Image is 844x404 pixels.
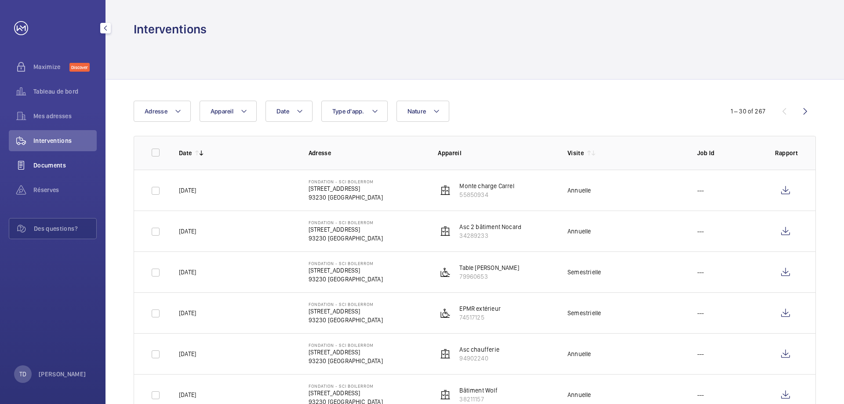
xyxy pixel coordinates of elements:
p: [PERSON_NAME] [39,370,86,379]
button: Nature [397,101,450,122]
p: Fondation - SCI BOILERROM [309,342,383,348]
p: Fondation - SCI BOILERROM [309,220,383,225]
img: elevator.svg [440,389,451,400]
div: 1 – 30 of 267 [731,107,765,116]
p: Rapport [775,149,798,157]
span: Type d'app. [332,108,364,115]
button: Appareil [200,101,257,122]
p: Adresse [309,149,424,157]
p: [DATE] [179,309,196,317]
p: Date [179,149,192,157]
p: --- [697,227,704,236]
p: 93230 [GEOGRAPHIC_DATA] [309,357,383,365]
span: Réserves [33,186,97,194]
p: --- [697,186,704,195]
p: 93230 [GEOGRAPHIC_DATA] [309,193,383,202]
span: Appareil [211,108,233,115]
p: Fondation - SCI BOILERROM [309,179,383,184]
img: platform_lift.svg [440,267,451,277]
span: Discover [69,63,90,72]
p: 94902240 [459,354,499,363]
p: Bâtiment Wolf [459,386,497,395]
p: 38211157 [459,395,497,404]
p: Fondation - SCI BOILERROM [309,383,383,389]
span: Maximize [33,62,69,71]
p: [STREET_ADDRESS] [309,389,383,397]
p: Fondation - SCI BOILERROM [309,261,383,266]
div: Semestrielle [568,309,601,317]
p: --- [697,349,704,358]
span: Interventions [33,136,97,145]
div: Annuelle [568,390,591,399]
button: Date [266,101,313,122]
span: Mes adresses [33,112,97,120]
span: Des questions? [34,224,96,233]
p: 93230 [GEOGRAPHIC_DATA] [309,316,383,324]
div: Semestrielle [568,268,601,277]
h1: Interventions [134,21,207,37]
p: EPMR extérieur [459,304,501,313]
p: 79960653 [459,272,519,281]
p: Appareil [438,149,553,157]
p: 34289233 [459,231,521,240]
p: [STREET_ADDRESS] [309,348,383,357]
p: Visite [568,149,584,157]
img: elevator.svg [440,185,451,196]
p: Asc 2 bâtiment Nocard [459,222,521,231]
p: Fondation - SCI BOILERROM [309,302,383,307]
button: Type d'app. [321,101,388,122]
p: [STREET_ADDRESS] [309,184,383,193]
button: Adresse [134,101,191,122]
div: Annuelle [568,186,591,195]
p: [DATE] [179,186,196,195]
p: [DATE] [179,227,196,236]
span: Tableau de bord [33,87,97,96]
p: 74517125 [459,313,501,322]
span: Nature [407,108,426,115]
span: Adresse [145,108,167,115]
p: --- [697,268,704,277]
span: Documents [33,161,97,170]
img: platform_lift.svg [440,308,451,318]
p: [STREET_ADDRESS] [309,225,383,234]
p: [DATE] [179,268,196,277]
p: TD [19,370,26,379]
p: [STREET_ADDRESS] [309,307,383,316]
p: Monte charge Carrel [459,182,514,190]
p: [DATE] [179,390,196,399]
div: Annuelle [568,349,591,358]
p: Job Id [697,149,761,157]
img: elevator.svg [440,226,451,237]
p: Asc chaufferie [459,345,499,354]
p: Table [PERSON_NAME] [459,263,519,272]
span: Date [276,108,289,115]
p: 93230 [GEOGRAPHIC_DATA] [309,275,383,284]
p: --- [697,390,704,399]
p: 55850934 [459,190,514,199]
p: [DATE] [179,349,196,358]
p: 93230 [GEOGRAPHIC_DATA] [309,234,383,243]
div: Annuelle [568,227,591,236]
p: --- [697,309,704,317]
img: elevator.svg [440,349,451,359]
p: [STREET_ADDRESS] [309,266,383,275]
